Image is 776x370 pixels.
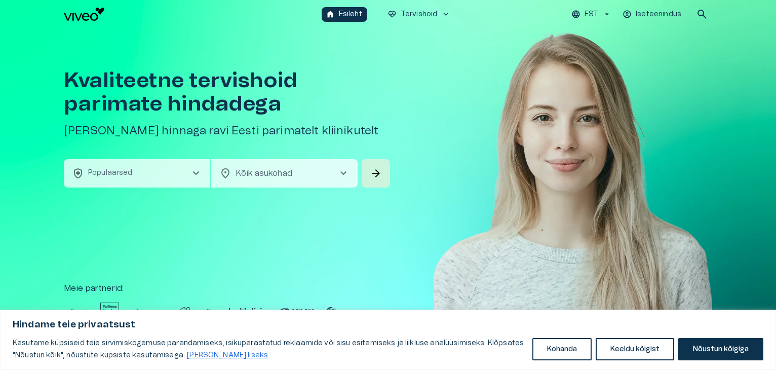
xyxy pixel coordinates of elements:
[387,10,397,19] span: ecg_heart
[64,282,712,294] p: Meie partnerid :
[64,8,318,21] a: Navigate to homepage
[326,303,363,322] img: Partner logo
[434,28,712,356] img: Woman smiling
[13,319,763,331] p: Hindame teie privaatsust
[64,159,210,188] button: health_and_safetyPopulaarsedchevron_right
[370,167,382,179] span: arrow_forward
[596,338,674,360] button: Keeldu kõigist
[585,9,598,20] p: EST
[64,69,392,116] h1: Kvaliteetne tervishoid parimate hindadega
[236,167,321,179] p: Kõik asukohad
[229,303,265,322] img: Partner logo
[72,167,84,179] span: health_and_safety
[337,167,350,179] span: chevron_right
[362,159,390,188] button: Search
[190,167,202,179] span: chevron_right
[100,303,120,322] img: Partner logo
[696,8,708,20] span: search
[64,124,392,138] h5: [PERSON_NAME] hinnaga ravi Eesti parimatelt kliinikutelt
[64,303,88,322] img: Partner logo
[678,338,763,360] button: Nõustun kõigiga
[636,9,681,20] p: Iseteenindus
[441,10,450,19] span: keyboard_arrow_down
[88,168,133,178] p: Populaarsed
[383,7,455,22] button: ecg_heartTervishoidkeyboard_arrow_down
[326,10,335,19] span: home
[401,9,438,20] p: Tervishoid
[322,7,367,22] button: homeEsileht
[621,7,684,22] button: Iseteenindus
[219,167,231,179] span: location_on
[13,337,525,361] p: Kasutame küpsiseid teie sirvimiskogemuse parandamiseks, isikupärastatud reklaamide või sisu esita...
[180,303,217,322] img: Partner logo
[132,303,168,322] img: Partner logo
[692,4,712,24] button: open search modal
[570,7,613,22] button: EST
[532,338,592,360] button: Kohanda
[186,351,268,359] a: Loe lisaks
[64,8,104,21] img: Viveo logo
[339,9,362,20] p: Esileht
[278,303,314,322] img: Partner logo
